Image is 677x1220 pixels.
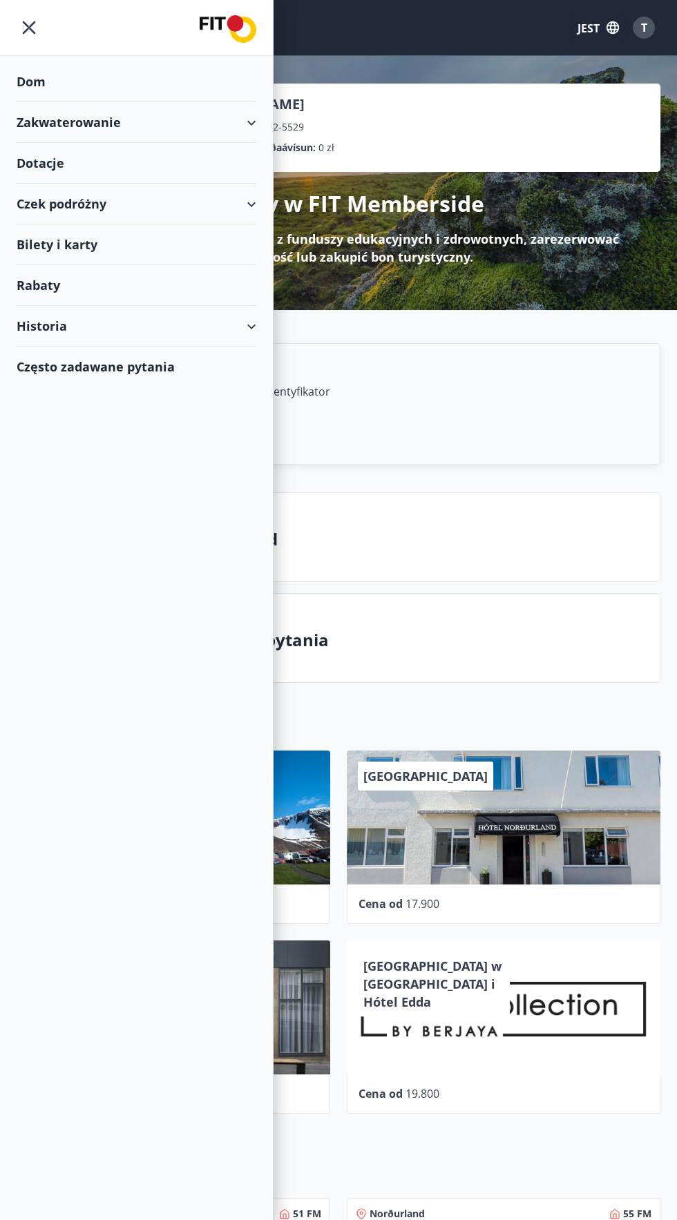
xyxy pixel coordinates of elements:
font: 0 zł [318,141,334,154]
font: 280592-5529 [245,120,304,133]
font: : [313,141,316,154]
font: Często zadawane pytania [17,358,175,375]
font: [GEOGRAPHIC_DATA] w [GEOGRAPHIC_DATA] i Hótel Edda [363,958,502,1010]
img: logo_związku [200,15,256,43]
font: 51 [293,1207,304,1220]
font: T [641,20,647,35]
button: menu [17,15,41,40]
font: Bilety i karty [17,236,97,253]
font: Cena od [359,896,403,911]
font: Rabaty [17,277,60,293]
font: Dom [17,73,46,90]
font: [GEOGRAPHIC_DATA] [363,768,488,784]
font: Dotacje [17,155,64,171]
button: JEST [572,14,624,41]
button: T [627,11,660,44]
font: JEST [578,21,600,36]
font: Cena od [359,1086,403,1101]
font: Witamy w FIT Memberside [193,188,484,218]
font: Ferðaávísun [255,141,313,154]
font: 17.900 [406,896,439,911]
font: FM [637,1207,651,1220]
font: Zakwaterowanie [17,114,121,130]
font: FM [307,1207,321,1220]
font: 19.800 [406,1086,439,1101]
font: Tutaj możesz ubiegać się o dotacje z funduszy edukacyjnych i zdrowotnych, zarezerwować nieruchomo... [58,231,619,265]
font: Czek podróżny [17,195,106,212]
font: Historia [17,318,67,334]
font: Norðurland [370,1207,425,1220]
font: 55 [623,1207,634,1220]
